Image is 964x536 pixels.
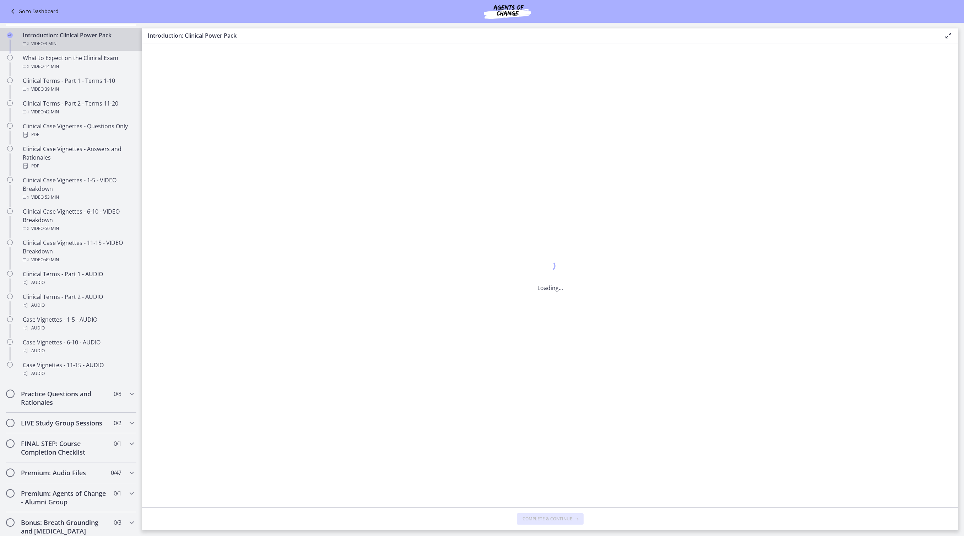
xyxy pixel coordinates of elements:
div: Clinical Terms - Part 2 - Terms 11-20 [23,99,134,116]
span: 0 / 47 [111,468,121,477]
span: 0 / 3 [114,518,121,527]
div: Clinical Case Vignettes - 6-10 - VIDEO Breakdown [23,207,134,233]
span: · 49 min [44,256,59,264]
div: Video [23,256,134,264]
div: 1 [537,259,563,275]
div: Clinical Terms - Part 2 - AUDIO [23,293,134,310]
span: · 53 min [44,193,59,202]
h2: LIVE Study Group Sessions [21,419,108,427]
div: Introduction: Clinical Power Pack [23,31,134,48]
span: Complete & continue [522,516,572,522]
span: · 14 min [44,62,59,71]
h2: Practice Questions and Rationales [21,390,108,407]
div: Case Vignettes - 11-15 - AUDIO [23,361,134,378]
div: Audio [23,301,134,310]
i: Completed [7,32,13,38]
div: PDF [23,130,134,139]
div: Video [23,193,134,202]
span: · 50 min [44,224,59,233]
div: Audio [23,347,134,355]
span: · 3 min [44,39,56,48]
div: Audio [23,278,134,287]
div: Case Vignettes - 6-10 - AUDIO [23,338,134,355]
h3: Introduction: Clinical Power Pack [148,31,933,40]
div: Clinical Terms - Part 1 - Terms 1-10 [23,76,134,93]
div: Clinical Case Vignettes - Answers and Rationales [23,145,134,170]
div: Clinical Case Vignettes - Questions Only [23,122,134,139]
div: Audio [23,369,134,378]
div: Case Vignettes - 1-5 - AUDIO [23,315,134,332]
div: Clinical Terms - Part 1 - AUDIO [23,270,134,287]
h2: FINAL STEP: Course Completion Checklist [21,439,108,456]
a: Go to Dashboard [9,7,59,16]
span: · 42 min [44,108,59,116]
div: Video [23,62,134,71]
span: 0 / 1 [114,489,121,498]
button: Complete & continue [517,513,584,525]
div: What to Expect on the Clinical Exam [23,54,134,71]
span: 0 / 8 [114,390,121,398]
p: Loading... [537,284,563,292]
div: Video [23,39,134,48]
h2: Premium: Audio Files [21,468,108,477]
div: Video [23,108,134,116]
div: Clinical Case Vignettes - 11-15 - VIDEO Breakdown [23,238,134,264]
div: Audio [23,324,134,332]
div: Video [23,85,134,93]
span: 0 / 1 [114,439,121,448]
span: · 39 min [44,85,59,93]
h2: Premium: Agents of Change - Alumni Group [21,489,108,506]
span: 0 / 2 [114,419,121,427]
div: Clinical Case Vignettes - 1-5 - VIDEO Breakdown [23,176,134,202]
div: PDF [23,162,134,170]
div: Video [23,224,134,233]
img: Agents of Change [465,3,550,20]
